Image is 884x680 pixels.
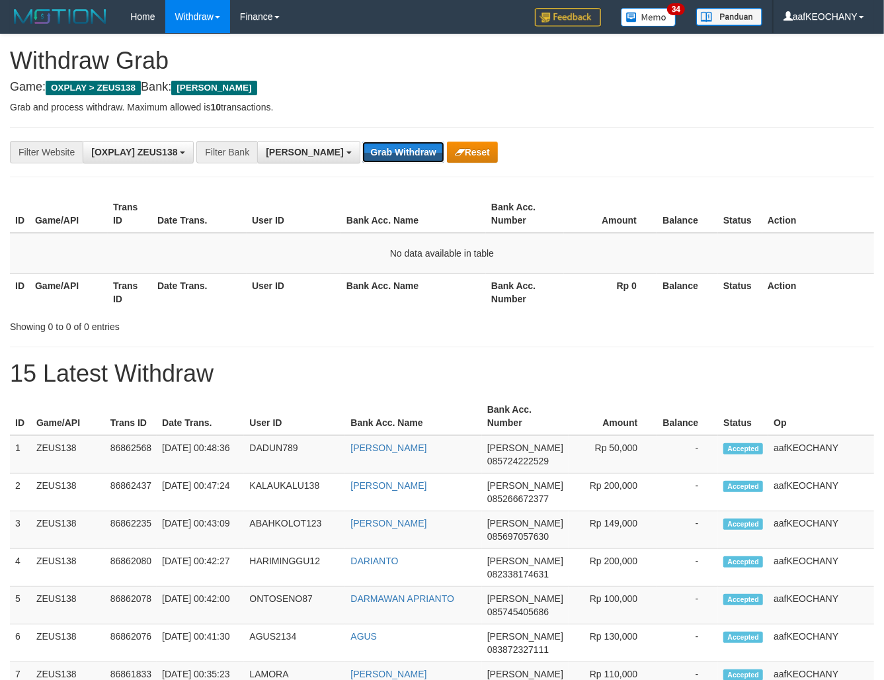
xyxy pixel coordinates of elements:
span: [PERSON_NAME] [487,480,563,491]
a: AGUS [350,631,377,642]
td: 3 [10,511,31,549]
span: Copy 085697057630 to clipboard [487,531,549,542]
button: [OXPLAY] ZEUS138 [83,141,194,163]
td: Rp 130,000 [569,624,657,662]
span: [OXPLAY] ZEUS138 [91,147,177,157]
strong: 10 [210,102,221,112]
td: - [657,587,718,624]
th: Bank Acc. Number [486,273,564,311]
span: [PERSON_NAME] [171,81,257,95]
th: Status [718,398,768,435]
th: Game/API [31,398,105,435]
td: KALAUKALU138 [244,474,345,511]
span: [PERSON_NAME] [487,631,563,642]
a: [PERSON_NAME] [350,443,426,453]
span: Accepted [723,632,763,643]
td: aafKEOCHANY [768,511,874,549]
td: 86862437 [105,474,157,511]
td: DADUN789 [244,435,345,474]
th: Op [768,398,874,435]
td: ZEUS138 [31,511,105,549]
img: MOTION_logo.png [10,7,110,26]
td: aafKEOCHANY [768,474,874,511]
div: Showing 0 to 0 of 0 entries [10,315,358,333]
td: 86862078 [105,587,157,624]
th: ID [10,273,30,311]
th: Amount [569,398,657,435]
a: [PERSON_NAME] [350,669,426,679]
th: Status [718,195,762,233]
td: Rp 200,000 [569,474,657,511]
td: aafKEOCHANY [768,435,874,474]
th: Action [762,195,874,233]
th: Bank Acc. Name [341,195,486,233]
th: Date Trans. [152,273,247,311]
td: HARIMINGGU12 [244,549,345,587]
td: aafKEOCHANY [768,624,874,662]
td: ZEUS138 [31,624,105,662]
img: panduan.png [696,8,762,26]
th: Balance [657,195,718,233]
td: Rp 149,000 [569,511,657,549]
th: User ID [244,398,345,435]
span: 34 [667,3,685,15]
td: ZEUS138 [31,549,105,587]
span: Copy 083872327111 to clipboard [487,644,549,655]
th: Bank Acc. Number [486,195,564,233]
td: [DATE] 00:42:00 [157,587,244,624]
td: - [657,549,718,587]
td: ABAHKOLOT123 [244,511,345,549]
span: Accepted [723,519,763,530]
th: Game/API [30,273,108,311]
td: 86862080 [105,549,157,587]
td: ONTOSENO87 [244,587,345,624]
td: [DATE] 00:41:30 [157,624,244,662]
th: User ID [247,273,341,311]
td: 86862568 [105,435,157,474]
td: Rp 100,000 [569,587,657,624]
th: Game/API [30,195,108,233]
td: - [657,624,718,662]
img: Button%20Memo.svg [621,8,676,26]
span: OXPLAY > ZEUS138 [46,81,141,95]
td: 1 [10,435,31,474]
th: Date Trans. [152,195,247,233]
td: [DATE] 00:47:24 [157,474,244,511]
td: 86862076 [105,624,157,662]
span: Copy 085745405686 to clipboard [487,607,549,617]
a: [PERSON_NAME] [350,518,426,529]
span: Copy 082338174631 to clipboard [487,569,549,579]
th: ID [10,398,31,435]
td: - [657,435,718,474]
span: [PERSON_NAME] [266,147,343,157]
td: AGUS2134 [244,624,345,662]
span: [PERSON_NAME] [487,518,563,529]
button: Reset [447,142,498,163]
td: [DATE] 00:48:36 [157,435,244,474]
td: 4 [10,549,31,587]
td: aafKEOCHANY [768,587,874,624]
th: Trans ID [105,398,157,435]
span: Accepted [723,594,763,605]
a: DARMAWAN APRIANTO [350,593,454,604]
span: [PERSON_NAME] [487,556,563,566]
td: 2 [10,474,31,511]
span: Accepted [723,443,763,454]
th: Bank Acc. Name [341,273,486,311]
span: Accepted [723,556,763,568]
td: - [657,474,718,511]
a: [PERSON_NAME] [350,480,426,491]
th: Bank Acc. Name [345,398,481,435]
th: Trans ID [108,273,152,311]
th: Amount [564,195,657,233]
span: Accepted [723,481,763,492]
th: Balance [657,273,718,311]
th: Date Trans. [157,398,244,435]
td: 6 [10,624,31,662]
td: Rp 200,000 [569,549,657,587]
span: [PERSON_NAME] [487,443,563,453]
span: Copy 085266672377 to clipboard [487,493,549,504]
th: User ID [247,195,341,233]
th: Status [718,273,762,311]
h4: Game: Bank: [10,81,874,94]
